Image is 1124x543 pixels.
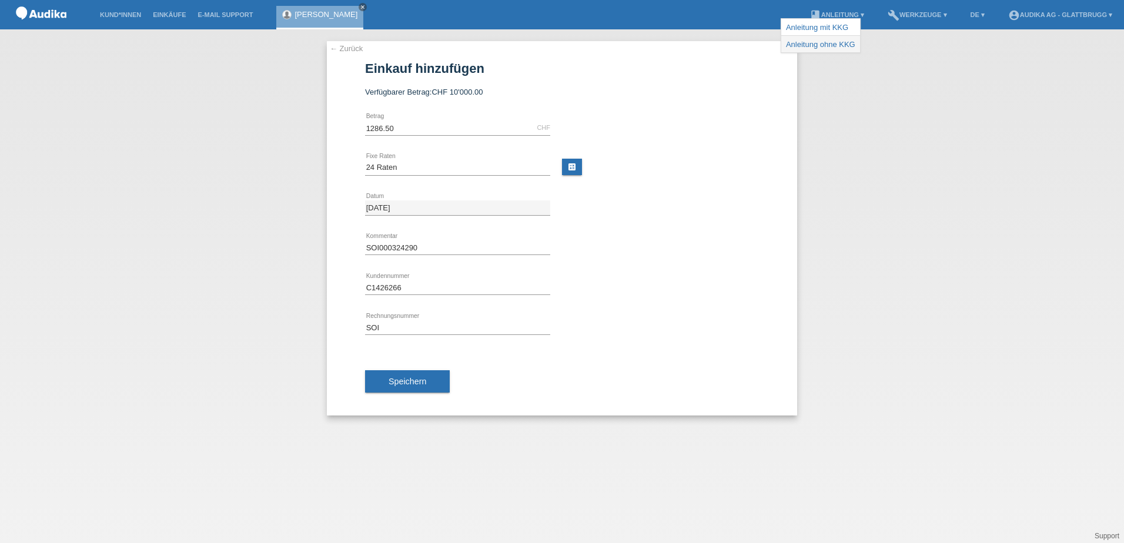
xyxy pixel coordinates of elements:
[360,4,366,10] i: close
[562,159,582,175] a: calculate
[965,11,991,18] a: DE ▾
[192,11,259,18] a: E-Mail Support
[94,11,147,18] a: Kund*innen
[359,3,367,11] a: close
[1002,11,1118,18] a: account_circleAudika AG - Glattbrugg ▾
[330,44,363,53] a: ← Zurück
[537,124,550,131] div: CHF
[567,162,577,172] i: calculate
[786,40,855,49] a: Anleitung ohne KKG
[295,10,357,19] a: [PERSON_NAME]
[888,9,899,21] i: build
[365,370,450,393] button: Speichern
[809,9,821,21] i: book
[1008,9,1020,21] i: account_circle
[147,11,192,18] a: Einkäufe
[365,88,759,96] div: Verfügbarer Betrag:
[786,23,848,32] a: Anleitung mit KKG
[12,23,71,32] a: POS — MF Group
[804,11,870,18] a: bookAnleitung ▾
[389,377,426,386] span: Speichern
[1095,532,1119,540] a: Support
[431,88,483,96] span: CHF 10'000.00
[882,11,953,18] a: buildWerkzeuge ▾
[365,61,759,76] h1: Einkauf hinzufügen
